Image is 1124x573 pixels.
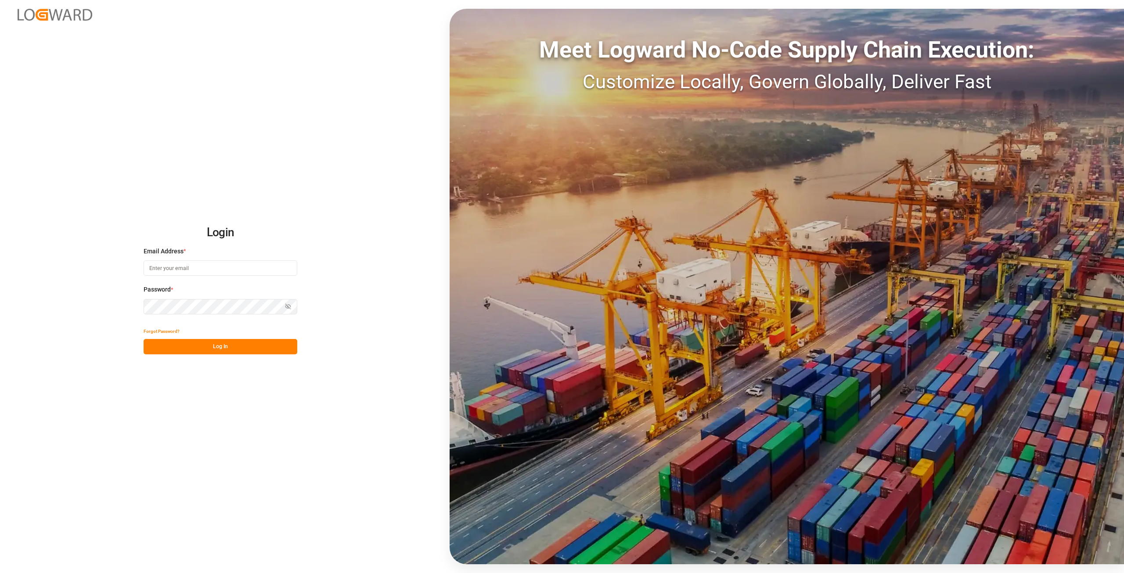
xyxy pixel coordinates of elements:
div: Meet Logward No-Code Supply Chain Execution: [450,33,1124,67]
span: Email Address [144,247,184,256]
img: Logward_new_orange.png [18,9,92,21]
input: Enter your email [144,260,297,276]
button: Log In [144,339,297,354]
button: Forgot Password? [144,324,180,339]
h2: Login [144,219,297,247]
span: Password [144,285,171,294]
div: Customize Locally, Govern Globally, Deliver Fast [450,67,1124,96]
